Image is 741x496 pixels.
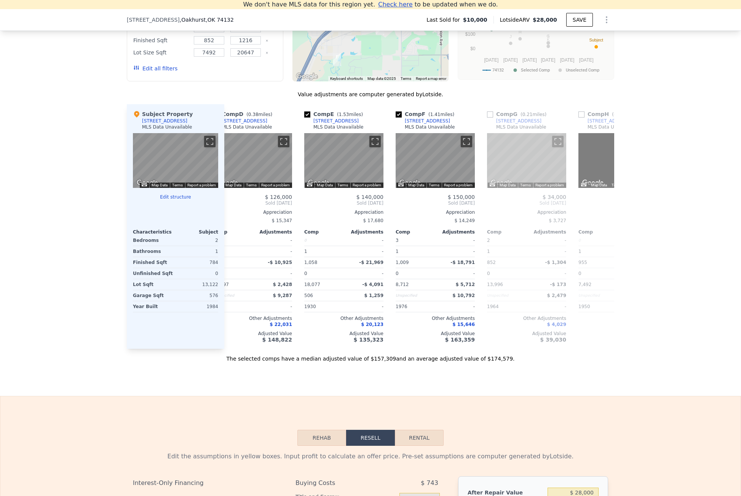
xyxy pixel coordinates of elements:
[142,183,147,186] button: Keyboard shortcuts
[213,315,292,321] div: Other Adjustments
[363,282,383,287] span: -$ 4,091
[437,235,475,246] div: -
[252,229,292,235] div: Adjustments
[396,271,399,276] span: 0
[452,322,475,327] span: $ 15,646
[492,68,504,73] text: 74132
[489,178,514,188] a: Open this area in Google Maps (opens a new window)
[133,35,189,46] div: Finished Sqft
[487,238,490,243] span: 2
[487,271,490,276] span: 0
[304,229,344,235] div: Comp
[456,282,475,287] span: $ 5,712
[133,290,174,301] div: Garage Sqft
[450,260,475,265] span: -$ 18,791
[215,178,240,188] img: Google
[295,476,380,490] div: Buying Costs
[354,337,383,343] span: $ 135,323
[461,136,472,147] button: Toggle fullscreen view
[330,76,363,81] button: Keyboard shortcuts
[470,46,476,51] text: $0
[204,136,216,147] button: Toggle fullscreen view
[177,290,218,301] div: 576
[304,133,383,188] div: Map
[294,72,319,81] img: Google
[487,290,525,301] div: Unspecified
[550,282,566,287] span: -$ 173
[541,57,556,63] text: [DATE]
[578,246,616,257] div: 1
[313,124,364,130] div: MLS Data Unavailable
[213,209,292,215] div: Appreciation
[560,57,575,63] text: [DATE]
[599,12,614,27] button: Show Options
[180,16,234,24] span: , Oakhurst
[254,235,292,246] div: -
[273,282,292,287] span: $ 2,428
[452,293,475,298] span: $ 10,792
[487,331,566,337] div: Adjusted Value
[579,57,594,63] text: [DATE]
[268,260,292,265] span: -$ 10,925
[416,76,446,81] a: Report a map error
[552,136,564,147] button: Toggle fullscreen view
[213,301,251,312] div: 1980
[243,112,275,117] span: ( miles)
[405,118,450,124] div: [STREET_ADDRESS]
[527,229,566,235] div: Adjustments
[578,110,641,118] div: Comp H
[487,118,541,124] a: [STREET_ADDRESS]
[578,260,587,265] span: 955
[581,183,586,186] button: Keyboard shortcuts
[304,110,366,118] div: Comp E
[396,282,409,287] span: 8,712
[213,110,275,118] div: Comp D
[578,271,581,276] span: 0
[566,68,599,73] text: Unselected Comp
[172,183,183,187] a: Terms
[344,229,383,235] div: Adjustments
[566,13,593,27] button: SAVE
[304,209,383,215] div: Appreciation
[206,17,234,23] span: , OK 74132
[254,301,292,312] div: -
[133,235,174,246] div: Bedrooms
[487,133,566,188] div: Map
[496,118,541,124] div: [STREET_ADDRESS]
[545,260,566,265] span: -$ 1,304
[463,16,487,24] span: $10,000
[261,183,290,187] a: Report a problem
[254,246,292,257] div: -
[455,218,475,223] span: $ 14,249
[578,209,658,215] div: Appreciation
[396,315,475,321] div: Other Adjustments
[133,279,174,290] div: Lot Sqft
[547,34,550,38] text: G
[396,260,409,265] span: 1,009
[489,178,514,188] img: Google
[304,271,307,276] span: 0
[187,183,216,187] a: Report a problem
[378,1,412,8] span: Check here
[359,260,383,265] span: -$ 21,969
[522,112,533,117] span: 0.21
[133,229,176,235] div: Characteristics
[304,118,359,124] a: [STREET_ADDRESS]
[364,293,383,298] span: $ 1,259
[398,183,404,186] button: Keyboard shortcuts
[265,39,268,42] button: Clear
[133,194,218,200] button: Edit structure
[273,293,292,298] span: $ 9,287
[337,183,348,187] a: Terms
[580,178,605,188] img: Google
[334,112,366,117] span: ( miles)
[405,124,455,130] div: MLS Data Unavailable
[133,452,608,461] div: Edit the assumptions in yellow boxes. Input profit to calculate an offer price. Pre-set assumptio...
[614,112,624,117] span: 0.79
[246,183,257,187] a: Terms
[213,246,251,257] div: 1
[408,183,424,188] button: Map Data
[396,301,434,312] div: 1976
[396,229,435,235] div: Comp
[363,218,383,223] span: $ 17,680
